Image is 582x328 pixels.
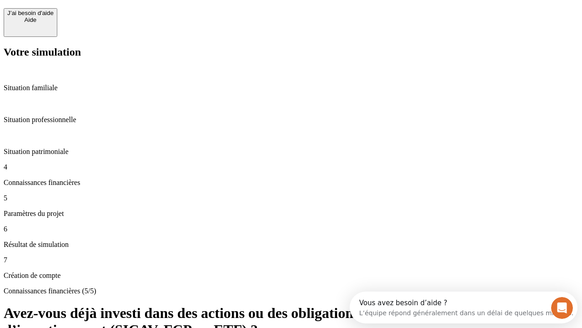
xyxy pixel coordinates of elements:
[4,287,578,295] p: Connaissances financières (5/5)
[4,4,251,29] div: Ouvrir le Messenger Intercom
[4,163,578,171] p: 4
[10,15,224,25] div: L’équipe répond généralement dans un délai de quelques minutes.
[4,179,578,187] p: Connaissances financières
[4,116,578,124] p: Situation professionnelle
[4,272,578,280] p: Création de compte
[4,46,578,58] h2: Votre simulation
[4,84,578,92] p: Situation familiale
[7,16,54,23] div: Aide
[350,292,577,323] iframe: Intercom live chat discovery launcher
[4,210,578,218] p: Paramètres du projet
[7,10,54,16] div: J’ai besoin d'aide
[551,297,573,319] iframe: Intercom live chat
[4,194,578,202] p: 5
[4,225,578,233] p: 6
[10,8,224,15] div: Vous avez besoin d’aide ?
[4,8,57,37] button: J’ai besoin d'aideAide
[4,256,578,264] p: 7
[4,241,578,249] p: Résultat de simulation
[4,148,578,156] p: Situation patrimoniale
